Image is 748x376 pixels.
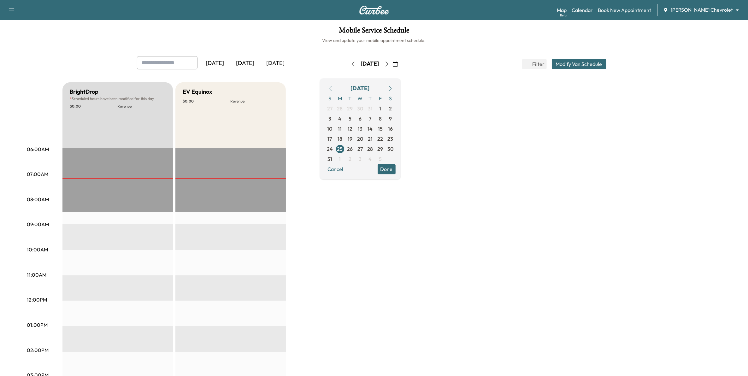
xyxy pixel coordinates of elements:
span: 14 [368,125,373,132]
p: Revenue [118,104,165,109]
button: Cancel [325,164,346,174]
span: 5 [379,155,382,163]
span: Filter [533,60,544,68]
span: T [365,93,375,103]
div: [DATE] [261,56,291,71]
button: Done [378,164,396,174]
span: 18 [338,135,342,143]
p: $ 0.00 [70,104,118,109]
p: Scheduled hours have been modified for this day [70,96,165,101]
a: MapBeta [557,6,567,14]
span: 2 [349,155,351,163]
button: Modify Van Schedule [552,59,606,69]
div: [DATE] [361,60,379,68]
span: 20 [357,135,363,143]
div: [DATE] [230,56,261,71]
span: 4 [369,155,372,163]
p: $ 0.00 [183,99,231,104]
span: T [345,93,355,103]
p: 06:00AM [27,145,49,153]
span: 10 [327,125,333,132]
span: 3 [328,115,331,122]
span: 23 [388,135,393,143]
span: 30 [387,145,393,153]
span: 13 [358,125,362,132]
span: 1 [380,105,381,112]
div: Beta [560,13,567,18]
span: 27 [327,105,333,112]
p: 01:00PM [27,321,48,329]
span: 29 [347,105,353,112]
span: 22 [378,135,383,143]
span: 16 [388,125,393,132]
div: [DATE] [200,56,230,71]
h5: EV Equinox [183,87,212,96]
p: 02:00PM [27,346,49,354]
span: 17 [328,135,332,143]
span: 26 [347,145,353,153]
a: Book New Appointment [598,6,651,14]
p: 10:00AM [27,246,48,253]
span: 28 [368,145,373,153]
span: 21 [368,135,373,143]
a: Calendar [572,6,593,14]
span: 25 [337,145,343,153]
span: 30 [357,105,363,112]
div: [DATE] [351,84,370,93]
h5: BrightDrop [70,87,99,96]
span: [PERSON_NAME] Chevrolet [671,6,733,14]
span: 27 [357,145,363,153]
span: 15 [378,125,383,132]
span: 2 [389,105,392,112]
p: 08:00AM [27,196,49,203]
span: M [335,93,345,103]
span: 24 [327,145,333,153]
span: W [355,93,365,103]
h1: Mobile Service Schedule [6,26,742,37]
span: 31 [327,155,332,163]
span: 4 [339,115,342,122]
span: 19 [348,135,352,143]
span: 6 [359,115,362,122]
p: Revenue [231,99,278,104]
p: 07:00AM [27,170,49,178]
span: 5 [349,115,351,122]
span: F [375,93,386,103]
p: 12:00PM [27,296,47,303]
span: S [386,93,396,103]
span: 11 [338,125,342,132]
span: 1 [339,155,341,163]
p: 11:00AM [27,271,47,279]
h6: View and update your mobile appointment schedule. [6,37,742,44]
span: 28 [337,105,343,112]
p: 09:00AM [27,220,49,228]
span: 31 [368,105,373,112]
span: 3 [359,155,362,163]
button: Filter [522,59,547,69]
span: 9 [389,115,392,122]
img: Curbee Logo [359,6,389,15]
span: 29 [378,145,383,153]
span: 7 [369,115,372,122]
span: 8 [379,115,382,122]
span: 12 [348,125,352,132]
span: S [325,93,335,103]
